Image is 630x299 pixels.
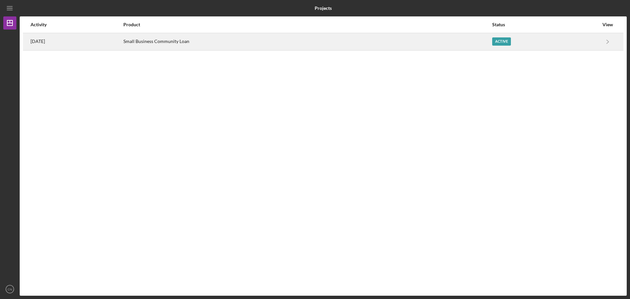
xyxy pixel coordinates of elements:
div: Small Business Community Loan [123,33,492,50]
div: Status [492,22,599,27]
time: 2025-09-11 18:51 [31,39,45,44]
b: Projects [315,6,332,11]
div: Active [492,37,511,46]
div: Activity [31,22,123,27]
div: Product [123,22,492,27]
button: CN [3,283,16,296]
text: CN [8,288,12,291]
div: View [599,22,616,27]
